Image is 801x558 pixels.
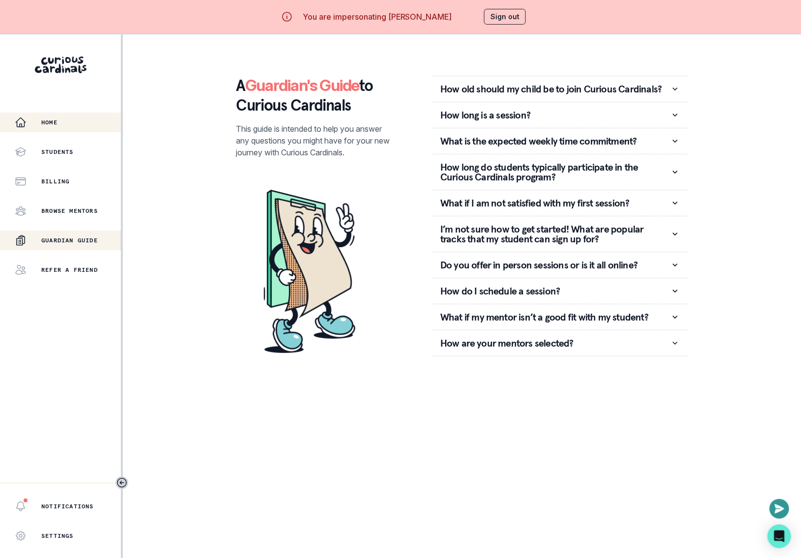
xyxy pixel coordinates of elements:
button: How long is a session? [432,102,688,128]
p: Home [41,118,57,126]
p: Notifications [41,502,94,510]
button: Open or close messaging widget [770,499,789,519]
p: What if I am not satisfied with my first session? [440,198,670,208]
p: How are your mentors selected? [440,338,670,348]
p: What is the expected weekly time commitment? [440,136,670,146]
img: Curious Cardinals Logo [35,57,86,73]
p: What if my mentor isn’t a good fit with my student? [440,312,670,322]
p: Refer a friend [41,266,98,274]
button: What if my mentor isn’t a good fit with my student? [432,304,688,330]
p: I’m not sure how to get started! What are popular tracks that my student can sign up for? [440,224,670,244]
button: I’m not sure how to get started! What are popular tracks that my student can sign up for? [432,216,688,252]
p: Billing [41,177,69,185]
button: How are your mentors selected? [432,330,688,356]
button: How long do students typically participate in the Curious Cardinals program? [432,154,688,190]
p: This guide is intended to help you answer any questions you might have for your new journey with ... [236,123,393,158]
p: Students [41,148,74,156]
button: Toggle sidebar [115,476,128,489]
button: Sign out [484,9,526,25]
p: Settings [41,532,74,540]
p: How long do students typically participate in the Curious Cardinals program? [440,162,670,182]
button: How old should my child be to join Curious Cardinals? [432,76,688,102]
div: Open Intercom Messenger [768,525,791,548]
button: How do I schedule a session? [432,278,688,304]
p: How old should my child be to join Curious Cardinals? [440,84,670,94]
span: Guardian's Guide [245,76,360,95]
button: What if I am not satisfied with my first session? [432,190,688,216]
p: How do I schedule a session? [440,286,670,296]
p: Browse Mentors [41,207,98,215]
p: A to Curious Cardinals [236,76,393,115]
p: How long is a session? [440,110,670,120]
p: Do you offer in person sessions or is it all online? [440,260,670,270]
p: You are impersonating [PERSON_NAME] [303,11,452,23]
p: Guardian Guide [41,236,98,244]
button: What is the expected weekly time commitment? [432,128,688,154]
button: Do you offer in person sessions or is it all online? [432,252,688,278]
